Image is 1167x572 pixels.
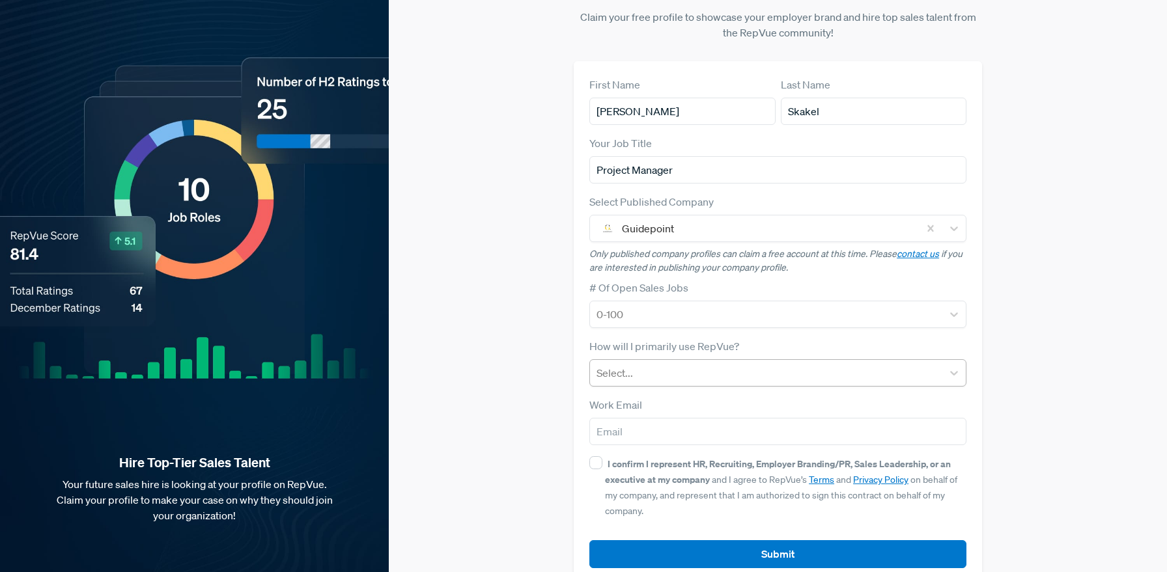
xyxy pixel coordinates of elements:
[809,474,834,485] a: Terms
[589,98,776,125] input: First Name
[605,458,957,517] span: and I agree to RepVue’s and on behalf of my company, and represent that I am authorized to sign t...
[589,135,652,151] label: Your Job Title
[600,221,615,236] img: Guidepoint
[589,397,642,413] label: Work Email
[605,457,951,485] strong: I confirm I represent HR, Recruiting, Employer Branding/PR, Sales Leadership, or an executive at ...
[781,98,967,125] input: Last Name
[589,77,640,92] label: First Name
[589,280,688,295] label: # Of Open Sales Jobs
[589,194,714,210] label: Select Published Company
[21,454,368,471] strong: Hire Top-Tier Sales Talent
[781,77,830,92] label: Last Name
[21,476,368,523] p: Your future sales hire is looking at your profile on RepVue. Claim your profile to make your case...
[589,156,966,184] input: Title
[589,247,966,275] p: Only published company profiles can claim a free account at this time. Please if you are interest...
[589,540,966,568] button: Submit
[897,248,939,260] a: contact us
[574,9,982,40] p: Claim your free profile to showcase your employer brand and hire top sales talent from the RepVue...
[853,474,908,485] a: Privacy Policy
[589,338,739,354] label: How will I primarily use RepVue?
[589,418,966,445] input: Email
